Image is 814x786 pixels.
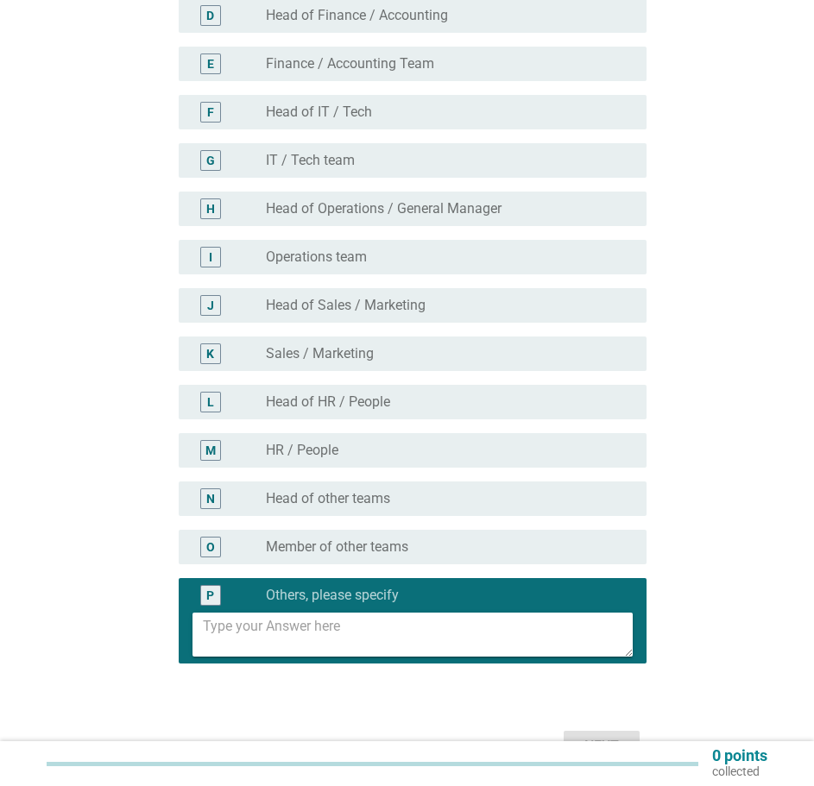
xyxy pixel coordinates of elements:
[207,55,214,73] div: E
[266,538,408,556] label: Member of other teams
[266,104,372,121] label: Head of IT / Tech
[207,104,214,122] div: F
[712,764,767,779] p: collected
[206,345,214,363] div: K
[206,7,214,25] div: D
[712,748,767,764] p: 0 points
[206,490,215,508] div: N
[206,587,214,605] div: P
[266,393,390,411] label: Head of HR / People
[266,345,374,362] label: Sales / Marketing
[266,152,355,169] label: IT / Tech team
[206,538,215,556] div: O
[206,152,215,170] div: G
[207,297,214,315] div: J
[266,442,338,459] label: HR / People
[209,248,212,267] div: I
[266,297,426,314] label: Head of Sales / Marketing
[266,490,390,507] label: Head of other teams
[206,200,215,218] div: H
[266,200,502,217] label: Head of Operations / General Manager
[266,7,448,24] label: Head of Finance / Accounting
[266,587,399,604] label: Others, please specify
[205,442,216,460] div: M
[266,55,434,72] label: Finance / Accounting Team
[207,393,214,412] div: L
[266,248,367,266] label: Operations team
